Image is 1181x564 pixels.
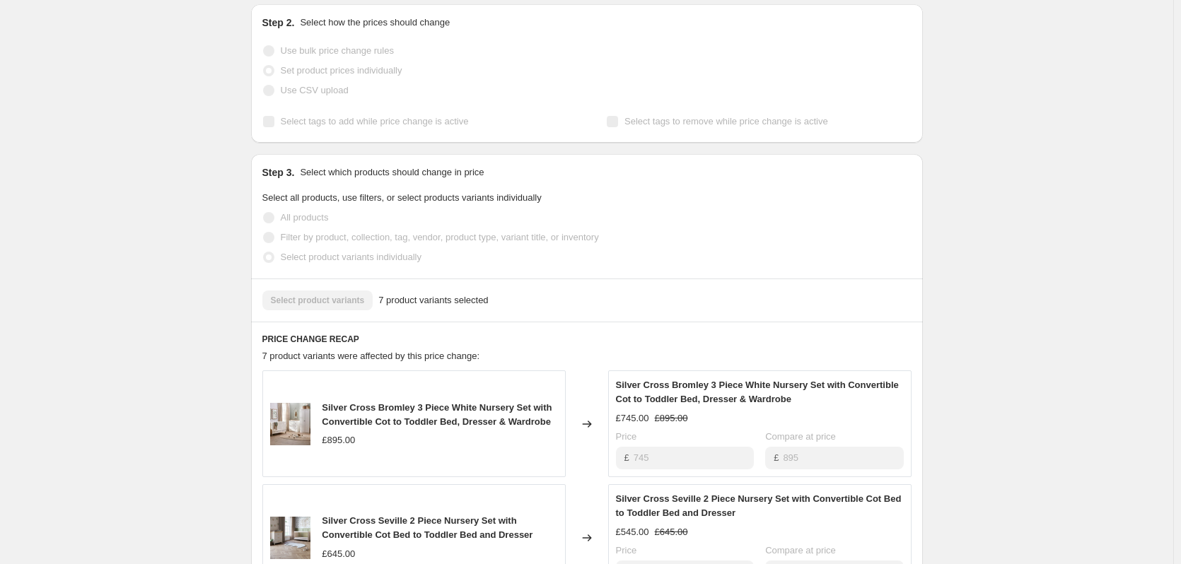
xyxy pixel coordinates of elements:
[262,351,480,361] span: 7 product variants were affected by this price change:
[270,517,311,559] img: carousel_1000x1000_5c0816aa-9cc8-4ea6-8510-3a0537a697cb_80x.webp
[281,232,599,242] span: Filter by product, collection, tag, vendor, product type, variant title, or inventory
[281,65,402,76] span: Set product prices individually
[270,403,311,445] img: bromley-cot-dresser-wardrobe-wide_80x.jpg
[624,116,828,127] span: Select tags to remove while price change is active
[281,212,329,223] span: All products
[322,515,533,540] span: Silver Cross Seville 2 Piece Nursery Set with Convertible Cot Bed to Toddler Bed and Dresser
[322,433,355,447] div: £895.00
[262,334,912,345] h6: PRICE CHANGE RECAP
[262,165,295,180] h2: Step 3.
[774,452,779,463] span: £
[378,293,488,307] span: 7 product variants selected
[281,116,469,127] span: Select tags to add while price change is active
[322,547,355,561] div: £645.00
[616,411,649,425] div: £745.00
[616,380,899,404] span: Silver Cross Bromley 3 Piece White Nursery Set with Convertible Cot to Toddler Bed, Dresser & War...
[655,411,688,425] strike: £895.00
[616,493,902,518] span: Silver Cross Seville 2 Piece Nursery Set with Convertible Cot Bed to Toddler Bed and Dresser
[765,431,836,442] span: Compare at price
[281,85,349,95] span: Use CSV upload
[281,45,394,56] span: Use bulk price change rules
[616,525,649,539] div: £545.00
[624,452,629,463] span: £
[262,192,542,203] span: Select all products, use filters, or select products variants individually
[765,545,836,556] span: Compare at price
[616,545,637,556] span: Price
[322,402,552,427] span: Silver Cross Bromley 3 Piece White Nursery Set with Convertible Cot to Toddler Bed, Dresser & War...
[300,16,450,30] p: Select how the prices should change
[300,165,484,180] p: Select which products should change in price
[655,525,688,539] strike: £645.00
[281,252,421,262] span: Select product variants individually
[616,431,637,442] span: Price
[262,16,295,30] h2: Step 2.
